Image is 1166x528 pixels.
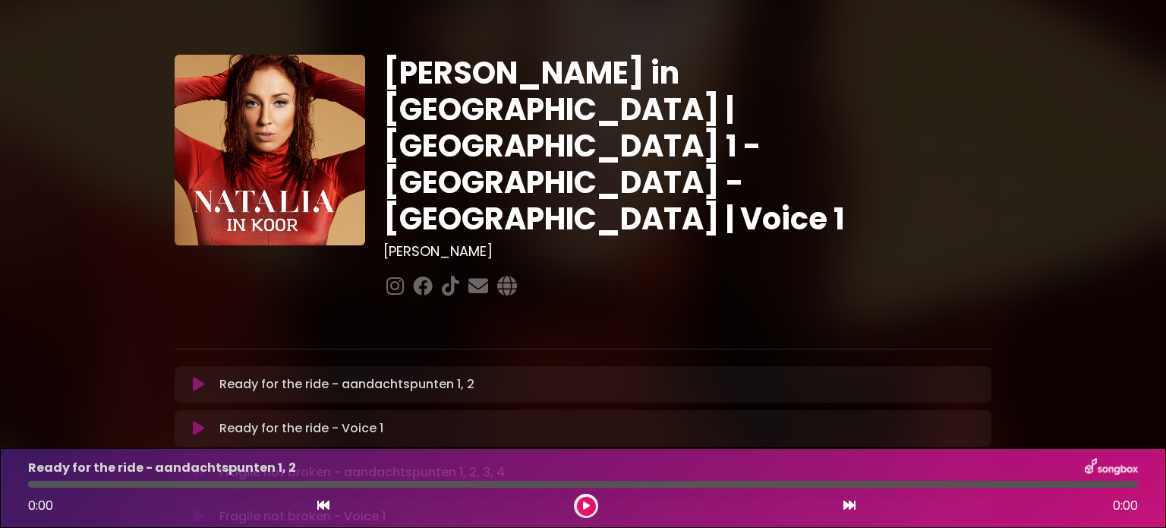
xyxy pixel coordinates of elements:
[219,419,383,438] p: Ready for the ride - Voice 1
[28,459,296,477] p: Ready for the ride - aandachtspunten 1, 2
[28,497,53,514] span: 0:00
[1113,497,1138,515] span: 0:00
[1085,458,1138,478] img: songbox-logo-white.png
[219,375,474,394] p: Ready for the ride - aandachtspunten 1, 2
[175,55,365,245] img: YTVS25JmS9CLUqXqkEhs
[383,243,991,260] h3: [PERSON_NAME]
[383,55,991,237] h1: [PERSON_NAME] in [GEOGRAPHIC_DATA] | [GEOGRAPHIC_DATA] 1 - [GEOGRAPHIC_DATA] - [GEOGRAPHIC_DATA] ...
